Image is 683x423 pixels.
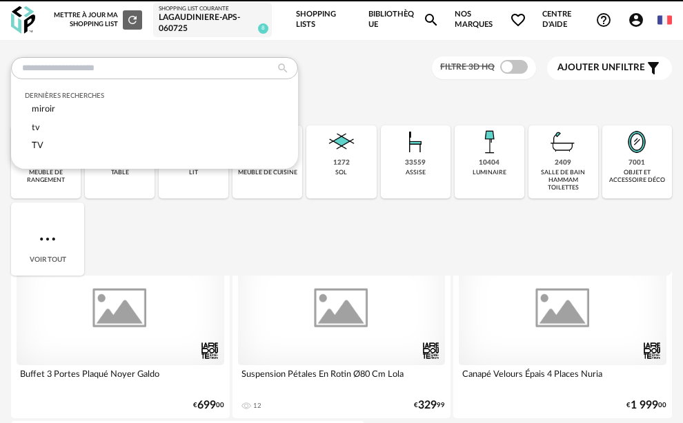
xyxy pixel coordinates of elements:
[197,401,216,410] span: 699
[595,12,612,28] span: Help Circle Outline icon
[17,365,224,393] div: Buffet 3 Portes Plaqué Noyer Galdo
[333,158,350,167] div: 1272
[159,6,266,12] div: Shopping List courante
[459,365,666,393] div: Canapé Velours Épais 4 Places Nuria
[54,10,142,30] div: Mettre à jour ma Shopping List
[159,6,266,34] a: Shopping List courante Lagaudiniere-APS-060725 8
[238,169,297,176] div: meuble de cuisine
[11,203,84,276] div: Voir tout
[414,401,445,410] div: € 99
[479,158,499,167] div: 10404
[542,10,613,30] span: Centre d'aideHelp Circle Outline icon
[258,23,268,34] span: 8
[473,125,506,158] img: Luminaire.png
[32,105,55,113] span: miroir
[418,401,437,410] span: 329
[533,169,594,192] div: salle de bain hammam toilettes
[405,158,426,167] div: 33559
[657,13,672,28] img: fr
[238,365,446,393] div: Suspension Pétales En Rotin Ø80 Cm Lola
[253,402,261,410] div: 12
[626,401,666,410] div: € 00
[628,12,651,28] span: Account Circle icon
[25,92,284,100] div: Dernières recherches
[628,12,644,28] span: Account Circle icon
[11,243,230,417] a: 3D HQ Buffet 3 Portes Plaqué Noyer Galdo €69900
[645,60,662,76] span: Filter icon
[423,12,439,28] span: Magnify icon
[189,169,198,176] div: lit
[546,125,580,158] img: Salle%20de%20bain.png
[111,169,129,176] div: table
[325,125,358,158] img: Sol.png
[335,169,347,176] div: sol
[406,169,426,176] div: assise
[631,401,658,410] span: 1 999
[557,62,645,74] span: filtre
[453,243,672,417] a: 3D HQ Canapé Velours Épais 4 Places Nuria €1 99900
[620,125,653,158] img: Miroir.png
[126,16,139,23] span: Refresh icon
[606,169,668,185] div: objet et accessoire déco
[557,63,615,72] span: Ajouter un
[32,123,40,132] span: tv
[555,158,571,167] div: 2409
[193,401,224,410] div: € 00
[11,6,35,34] img: OXP
[232,243,451,417] a: 3D HQ Suspension Pétales En Rotin Ø80 Cm Lola 12 €32999
[399,125,432,158] img: Assise.png
[440,63,495,71] span: Filtre 3D HQ
[547,56,672,80] button: Ajouter unfiltre Filter icon
[510,12,526,28] span: Heart Outline icon
[159,12,266,34] div: Lagaudiniere-APS-060725
[32,141,43,149] span: TV
[628,158,645,167] div: 7001
[15,169,77,185] div: meuble de rangement
[37,228,59,250] img: more.7b13dc1.svg
[473,169,506,176] div: luminaire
